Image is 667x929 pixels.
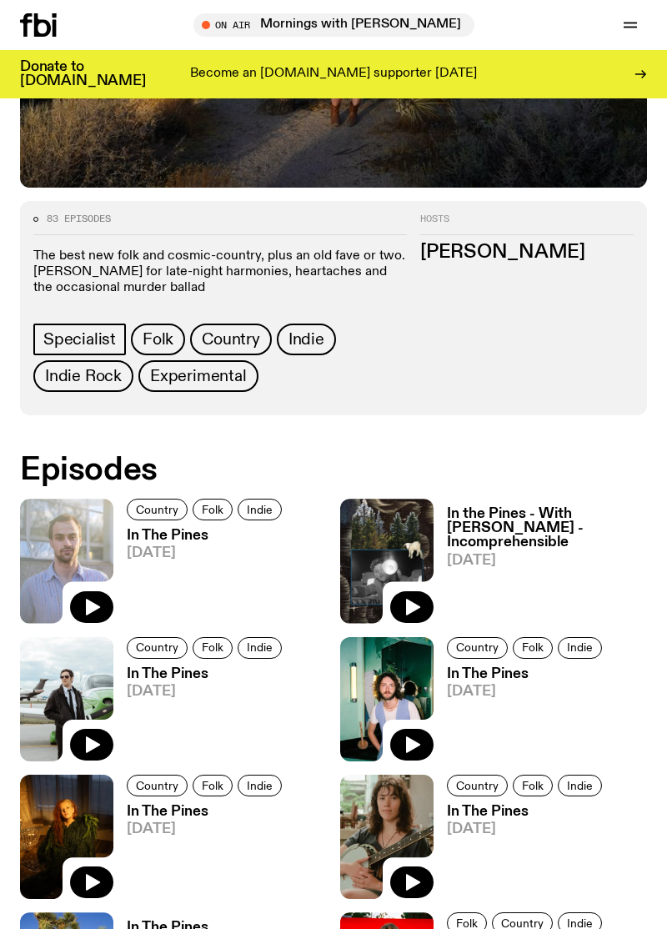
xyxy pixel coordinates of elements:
span: Folk [522,641,544,654]
span: [DATE] [447,822,607,836]
p: Become an [DOMAIN_NAME] supporter [DATE] [190,67,477,82]
a: Indie [558,637,602,659]
a: In The Pines[DATE] [434,805,607,899]
a: In the Pines - With [PERSON_NAME] - Incomprehensible[DATE] [434,507,647,623]
span: Experimental [150,367,247,385]
a: Indie [558,775,602,796]
a: Specialist [33,324,126,355]
span: [DATE] [127,685,287,699]
p: The best new folk and cosmic-country, plus an old fave or two. [PERSON_NAME] for late-night harmo... [33,249,407,297]
h3: In The Pines [127,667,287,681]
h2: Episodes [20,455,647,485]
span: Folk [202,504,223,516]
a: Folk [193,499,233,520]
a: Country [127,499,188,520]
h3: [PERSON_NAME] [420,244,634,262]
span: Indie [567,779,593,791]
a: Folk [513,775,553,796]
a: Country [127,775,188,796]
a: Indie Rock [33,360,133,392]
span: Indie [247,641,273,654]
span: Indie [247,779,273,791]
a: Folk [193,775,233,796]
span: Folk [202,779,223,791]
a: Country [190,324,272,355]
span: Country [136,504,178,516]
h3: Donate to [DOMAIN_NAME] [20,60,146,88]
span: 83 episodes [47,214,111,223]
a: In The Pines[DATE] [113,805,287,899]
span: Country [202,330,260,349]
span: Folk [522,779,544,791]
h3: In The Pines [447,805,607,819]
span: [DATE] [127,546,287,560]
a: In The Pines[DATE] [113,667,287,761]
a: Indie [277,324,336,355]
h3: In the Pines - With [PERSON_NAME] - Incomprehensible [447,507,647,550]
h3: In The Pines [127,529,287,543]
a: Folk [131,324,185,355]
span: Indie Rock [45,367,122,385]
button: On AirMornings with [PERSON_NAME] [193,13,474,37]
span: Indie [288,330,324,349]
a: Indie [238,499,282,520]
h3: In The Pines [127,805,287,819]
span: Indie [247,504,273,516]
a: Experimental [138,360,258,392]
a: Folk [193,637,233,659]
a: Country [447,775,508,796]
span: Specialist [43,330,116,349]
span: Country [136,779,178,791]
a: Country [447,637,508,659]
a: Indie [238,775,282,796]
a: In The Pines[DATE] [434,667,607,761]
a: Indie [238,637,282,659]
a: Country [127,637,188,659]
a: Folk [513,637,553,659]
h2: Hosts [420,214,634,234]
span: Country [456,641,499,654]
span: [DATE] [447,685,607,699]
span: Folk [143,330,173,349]
span: [DATE] [447,554,647,568]
a: In The Pines[DATE] [113,529,287,623]
span: Indie [567,641,593,654]
h3: In The Pines [447,667,607,681]
span: [DATE] [127,822,287,836]
span: Country [136,641,178,654]
span: Folk [202,641,223,654]
span: Country [456,779,499,791]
